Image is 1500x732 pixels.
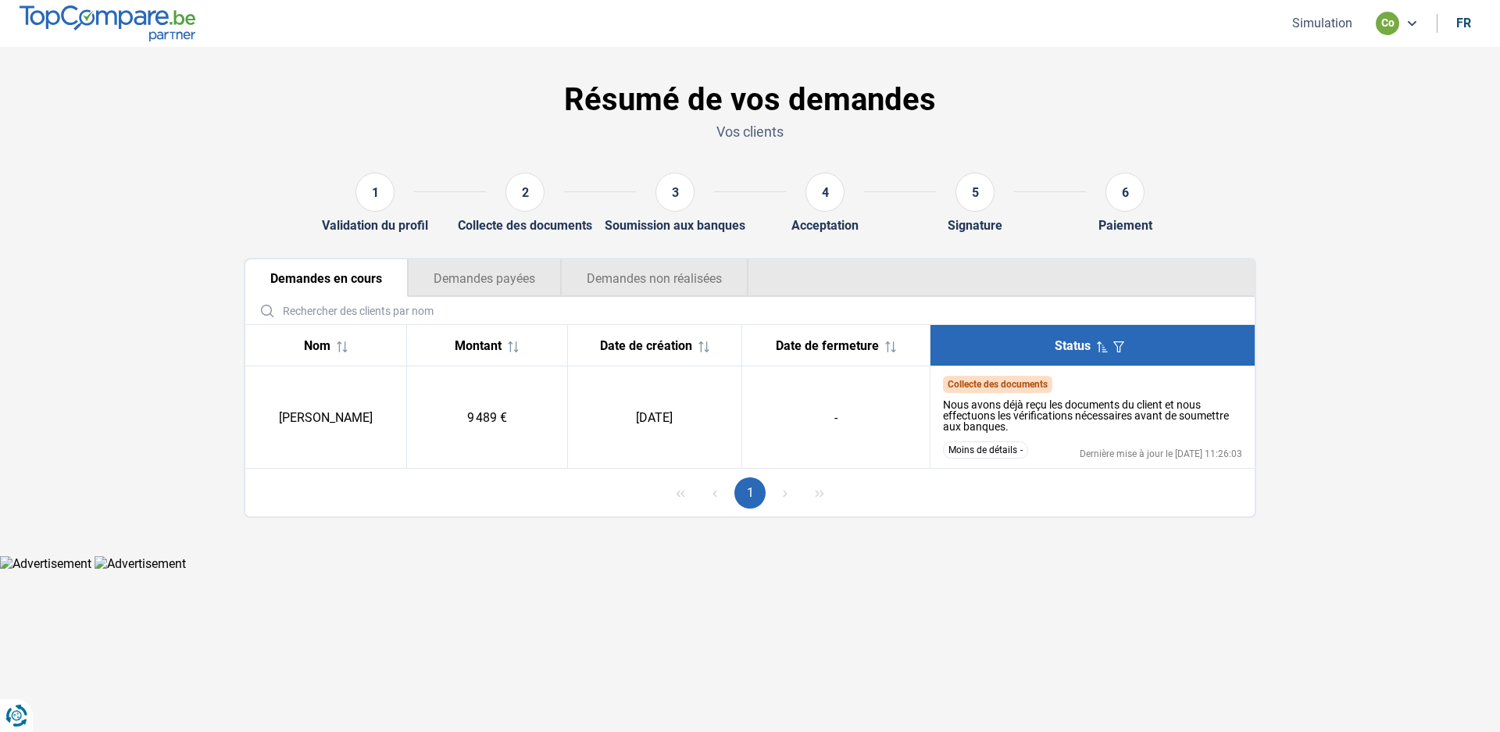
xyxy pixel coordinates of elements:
input: Rechercher des clients par nom [252,297,1248,324]
div: 6 [1105,173,1145,212]
td: [DATE] [567,366,741,469]
div: Dernière mise à jour le [DATE] 11:26:03 [1080,449,1242,459]
button: Demandes non réalisées [561,259,748,297]
button: Last Page [804,477,835,509]
span: Date de fermeture [776,338,879,353]
button: Simulation [1287,15,1357,31]
div: Nous avons déjà reçu les documents du client et nous effectuons les vérifications nécessaires ava... [943,399,1243,432]
div: 1 [355,173,395,212]
div: 4 [805,173,845,212]
div: 3 [655,173,695,212]
td: [PERSON_NAME] [245,366,406,469]
p: Vos clients [244,122,1256,141]
button: Previous Page [699,477,730,509]
span: Collecte des documents [948,379,1048,390]
div: co [1376,12,1399,35]
div: 5 [955,173,995,212]
button: First Page [665,477,696,509]
span: Date de création [600,338,692,353]
h1: Résumé de vos demandes [244,81,1256,119]
td: 9 489 € [406,366,567,469]
div: Signature [948,218,1002,233]
td: - [741,366,930,469]
button: Demandes payées [408,259,561,297]
span: Montant [455,338,502,353]
div: Acceptation [791,218,859,233]
button: Page 1 [734,477,766,509]
button: Next Page [770,477,801,509]
span: Nom [304,338,330,353]
div: fr [1456,16,1471,30]
button: Moins de détails [943,441,1028,459]
div: Paiement [1098,218,1152,233]
div: Validation du profil [322,218,428,233]
div: 2 [505,173,545,212]
div: Collecte des documents [458,218,592,233]
img: Advertisement [95,556,186,571]
span: Status [1055,338,1091,353]
div: Soumission aux banques [605,218,745,233]
button: Demandes en cours [245,259,408,297]
img: TopCompare.be [20,5,195,41]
